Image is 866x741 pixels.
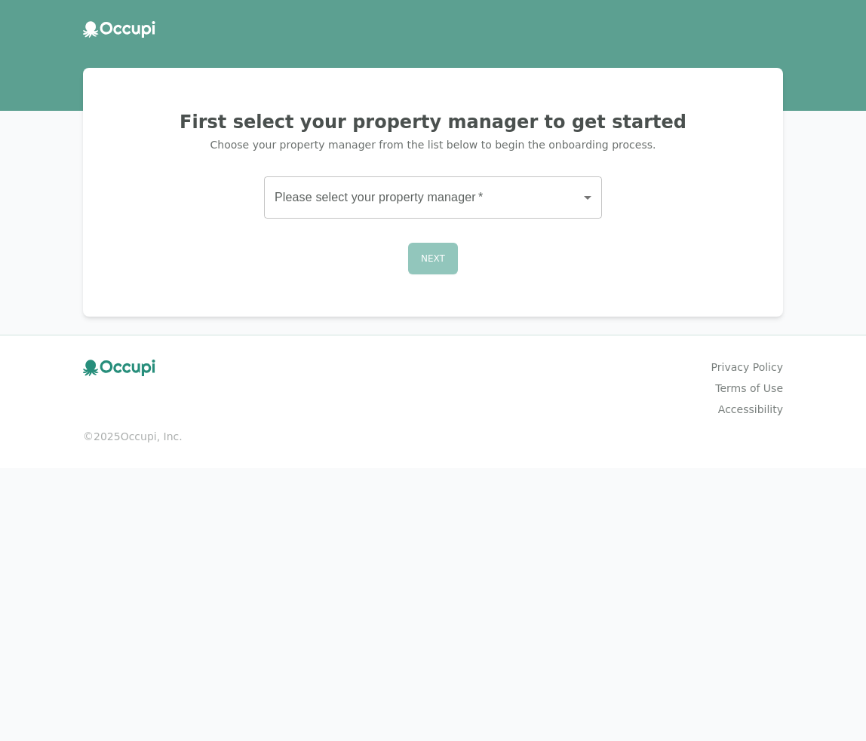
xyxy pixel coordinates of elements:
[715,381,783,396] a: Terms of Use
[101,137,765,152] p: Choose your property manager from the list below to begin the onboarding process.
[83,429,783,444] small: © 2025 Occupi, Inc.
[101,110,765,134] h2: First select your property manager to get started
[718,402,783,417] a: Accessibility
[711,360,783,375] a: Privacy Policy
